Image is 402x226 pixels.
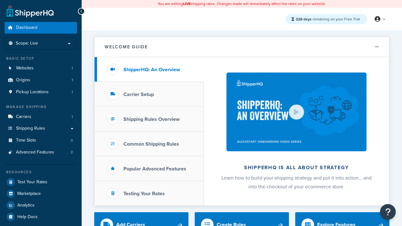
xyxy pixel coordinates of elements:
[5,62,77,74] a: Websites1
[16,25,37,30] span: Dashboard
[380,204,396,220] button: Open Resource Center
[220,165,372,170] h2: ShipperHQ is all about strategy
[16,78,30,83] span: Origins
[296,16,312,22] strong: 226 days
[16,89,49,95] span: Pickup Locations
[296,16,360,22] span: remaining on your Free Trial
[71,150,73,155] span: 2
[72,78,73,83] span: 1
[17,191,41,196] span: Marketplace
[5,74,77,86] li: Origins
[95,37,389,57] button: Welcome Guide
[123,191,165,196] h3: Testing Your Rates
[5,188,77,199] a: Marketplace
[221,174,372,190] span: Learn how to build your shipping strategy and put it into action… and into the checkout of your e...
[72,89,73,95] span: 1
[5,135,77,146] li: Time Slots
[17,214,38,220] span: Help Docs
[72,66,73,71] span: 1
[5,86,77,98] li: Pickup Locations
[72,114,73,120] span: 1
[5,211,77,223] a: Help Docs
[5,86,77,98] a: Pickup Locations1
[16,66,34,71] span: Websites
[123,166,186,172] h3: Popular Advanced Features
[16,114,31,120] span: Carriers
[123,92,154,97] h3: Carrier Setup
[16,138,36,143] span: Time Slots
[105,45,148,49] h2: Welcome Guide
[5,56,77,61] div: Basic Setup
[226,73,367,151] img: ShipperHQ is all about strategy
[17,180,47,185] span: Test Your Rates
[183,1,191,7] b: LIVE
[5,147,77,158] li: Advanced Features
[5,123,77,134] a: Shipping Rules
[16,41,38,46] span: Scope: Live
[5,62,77,74] li: Websites
[16,150,54,155] span: Advanced Features
[5,176,77,188] a: Test Your Rates
[5,147,77,158] a: Advanced Features2
[5,111,77,123] li: Carriers
[123,141,179,147] h3: Common Shipping Rules
[123,67,180,73] h3: ShipperHQ: An Overview
[71,138,73,143] span: 0
[16,126,45,131] span: Shipping Rules
[5,111,77,123] a: Carriers1
[5,22,77,34] a: Dashboard
[17,203,35,208] span: Analytics
[123,116,180,122] h3: Shipping Rules Overview
[5,169,77,175] div: Resources
[5,135,77,146] a: Time Slots0
[5,104,77,110] div: Manage Shipping
[5,200,77,211] a: Analytics
[5,74,77,86] a: Origins1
